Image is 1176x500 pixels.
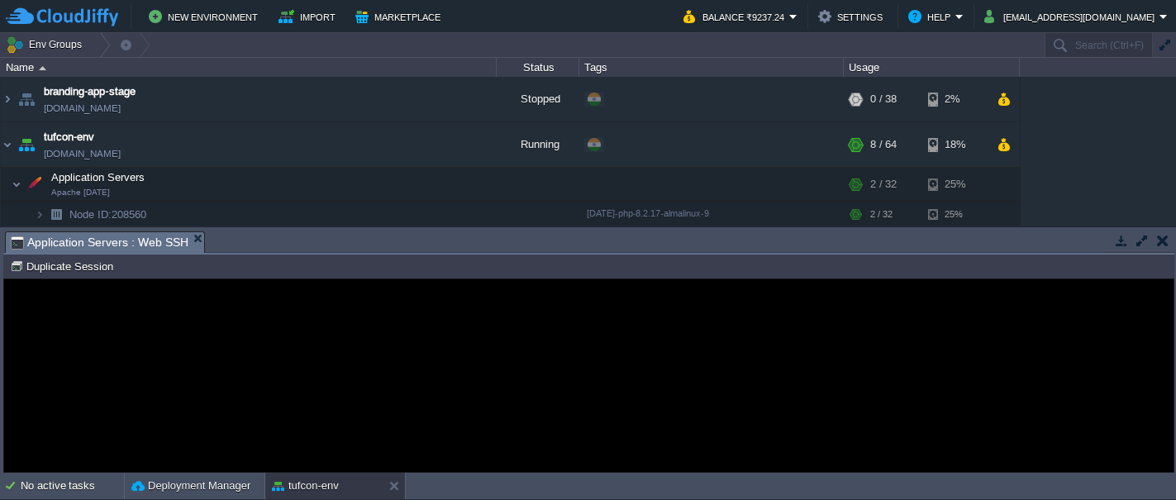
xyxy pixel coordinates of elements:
[44,145,121,162] a: [DOMAIN_NAME]
[580,58,843,77] div: Tags
[870,77,897,121] div: 0 / 38
[870,168,897,201] div: 2 / 32
[69,208,112,221] span: Node ID:
[44,129,94,145] a: tufcon-env
[45,202,68,227] img: AMDAwAAAACH5BAEAAAAALAAAAAABAAEAAAICRAEAOw==
[39,66,46,70] img: AMDAwAAAACH5BAEAAAAALAAAAAABAAEAAAICRAEAOw==
[683,7,789,26] button: Balance ₹9237.24
[928,122,982,167] div: 18%
[928,202,982,227] div: 25%
[21,473,124,499] div: No active tasks
[497,122,579,167] div: Running
[68,207,149,221] a: Node ID:208560
[272,478,339,494] button: tufcon-env
[35,202,45,227] img: AMDAwAAAACH5BAEAAAAALAAAAAABAAEAAAICRAEAOw==
[818,7,888,26] button: Settings
[10,259,118,274] button: Duplicate Session
[2,58,496,77] div: Name
[15,77,38,121] img: AMDAwAAAACH5BAEAAAAALAAAAAABAAEAAAICRAEAOw==
[1107,434,1159,483] iframe: chat widget
[279,7,340,26] button: Import
[15,122,38,167] img: AMDAwAAAACH5BAEAAAAALAAAAAABAAEAAAICRAEAOw==
[50,171,147,183] a: Application ServersApache [DATE]
[6,7,118,27] img: CloudJiffy
[984,7,1159,26] button: [EMAIL_ADDRESS][DOMAIN_NAME]
[149,7,263,26] button: New Environment
[51,188,110,198] span: Apache [DATE]
[587,208,709,218] span: [DATE]-php-8.2.17-almalinux-9
[6,33,88,56] button: Env Groups
[44,83,136,100] a: branding-app-stage
[928,168,982,201] div: 25%
[355,7,445,26] button: Marketplace
[845,58,1019,77] div: Usage
[12,168,21,201] img: AMDAwAAAACH5BAEAAAAALAAAAAABAAEAAAICRAEAOw==
[1,77,14,121] img: AMDAwAAAACH5BAEAAAAALAAAAAABAAEAAAICRAEAOw==
[1,122,14,167] img: AMDAwAAAACH5BAEAAAAALAAAAAABAAEAAAICRAEAOw==
[68,207,149,221] span: 208560
[870,122,897,167] div: 8 / 64
[11,232,188,253] span: Application Servers : Web SSH
[498,58,578,77] div: Status
[44,100,121,117] a: [DOMAIN_NAME]
[131,478,250,494] button: Deployment Manager
[22,168,45,201] img: AMDAwAAAACH5BAEAAAAALAAAAAABAAEAAAICRAEAOw==
[50,170,147,184] span: Application Servers
[870,202,893,227] div: 2 / 32
[908,7,955,26] button: Help
[497,77,579,121] div: Stopped
[928,77,982,121] div: 2%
